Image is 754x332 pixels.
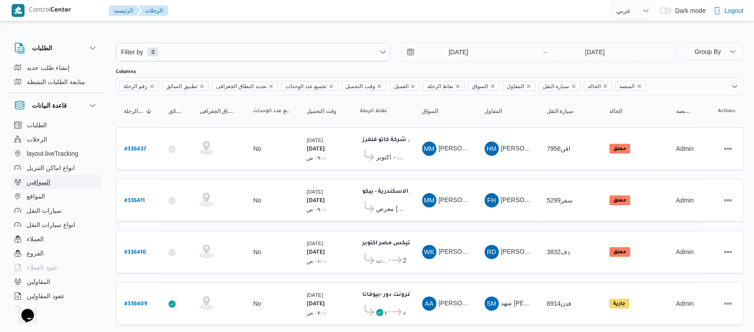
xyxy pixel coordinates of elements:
span: رقم الرحلة [123,81,148,91]
span: Logout [724,5,743,16]
span: رقم الرحلة [119,81,159,91]
span: layout.liveTracking [27,148,78,159]
button: Remove تجميع عدد الوحدات from selection in this group [328,84,334,89]
span: معرض [PERSON_NAME] - البحيرة [376,203,406,214]
button: السواقين [11,175,102,189]
span: متابعة الطلبات النشطة [27,77,85,87]
button: Group By [686,43,743,61]
b: معلق [613,250,626,255]
span: السواق [422,108,438,115]
span: WK [424,245,434,259]
small: ٠٩:٠٠ ص [307,206,327,212]
b: معلق [613,146,626,152]
span: [PERSON_NAME]ه تربو [501,196,567,203]
button: الرحلات [11,132,102,146]
span: AA [425,296,433,311]
button: Remove نقاط الرحلة from selection in this group [455,84,460,89]
button: Remove المنصه from selection in this group [636,84,642,89]
a: #336437 [124,143,146,155]
div: Hana Mjada Rais Ahmad [484,142,499,156]
button: Open list of options [731,83,738,90]
small: [DATE] [307,137,323,143]
small: [DATE] [307,189,323,194]
b: # 336409 [124,301,147,308]
span: نقاط الرحلة [423,81,464,91]
span: تجميع عدد الوحدات [285,81,327,91]
span: المقاولين [27,276,50,287]
span: Admin [676,300,694,307]
h3: الطلبات [32,43,52,53]
span: الطلبات [27,120,47,130]
button: layout.liveTracking [11,146,102,161]
button: الطلبات [11,118,102,132]
button: المقاولين [11,275,102,289]
span: [PERSON_NAME] [PERSON_NAME] [438,196,543,203]
button: Filter by0 available filters [116,43,390,61]
button: الحاله [606,104,664,118]
span: 0 available filters [148,48,158,57]
button: Actions [721,142,735,156]
span: نقاط الرحلة [360,108,387,115]
span: إنشاء طلب جديد [27,62,70,73]
div: الطلبات [7,61,105,93]
button: المواقع [11,189,102,203]
button: Actions [721,245,735,259]
b: اجيليتى لوجيستيكس مصر اكتوبر [362,240,447,247]
b: [DATE] [307,198,325,204]
span: تجميع عدد الوحدات [253,108,291,115]
span: جارية [609,299,629,308]
div: Rajh Dhba Muhni Msaad [484,245,499,259]
button: Logout [710,2,747,20]
button: Remove السواق from selection in this group [490,84,495,89]
b: مخزن فرونت دور الاسكندرية - بيكو [362,189,454,195]
span: المنصه [676,108,691,115]
span: Admin [676,197,694,204]
div: → [541,49,548,55]
span: رابت مصر قطعة 24 [403,255,406,266]
span: SM [487,296,496,311]
button: الرئيسيه [109,5,140,16]
span: FH [487,193,496,207]
small: ٠١:٠٠ ص [307,258,327,264]
span: [PERSON_NAME] مهني مسعد [501,248,584,255]
span: معلق [609,144,630,154]
span: سيارة النقل [543,81,569,91]
div: Wjada Kariaman Muhammad Muhammad Hassan [422,245,436,259]
a: #336409 [124,298,147,310]
span: وقت التحميل [307,108,336,115]
span: فرونت دور مسطرد [403,307,406,317]
button: الرحلات [138,5,168,16]
div: Ftha Hassan Jlal Abo Alhassan Shrkah Trabo [484,193,499,207]
span: MM [424,193,434,207]
button: قاعدة البيانات [14,100,98,111]
span: [PERSON_NAME] [438,300,490,307]
div: Mahmood Muhammad Zki Muhammad Alkhtaib [422,193,436,207]
span: Dark mode [672,7,705,14]
img: X8yXhbKr1z7QwAAAABJRU5ErkJggg== [12,4,25,17]
span: قسم العجوزة [385,307,386,317]
button: تحديد النطاق الجغرافى [196,104,241,118]
span: تحديد النطاق الجغرافى [216,81,267,91]
span: عقود المقاولين [27,291,65,301]
span: Group By [694,48,721,55]
span: اجهزة التليفون [27,305,64,316]
button: الفروع [11,246,102,260]
small: ٠٩:٠٠ ص [307,155,327,161]
div: Ashraf Abadalbsir Abadalbsir Khidhuir [422,296,436,311]
span: تطبيق السائق [168,108,184,115]
div: No [253,300,261,308]
span: المقاول [503,81,535,91]
a: #336411 [124,194,145,206]
button: Remove وقت التحميل from selection in this group [377,84,382,89]
span: العملاء [27,234,44,244]
button: Remove المقاول from selection in this group [526,84,531,89]
button: Actions [721,193,735,207]
span: العميل [389,81,419,91]
span: معلق [609,247,630,257]
a: #336410 [124,246,146,258]
button: تطبيق السائق [165,104,187,118]
span: دف3832 [547,248,570,255]
b: جارية [613,301,625,307]
b: # 336437 [124,146,146,153]
button: Remove العميل from selection in this group [410,84,415,89]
